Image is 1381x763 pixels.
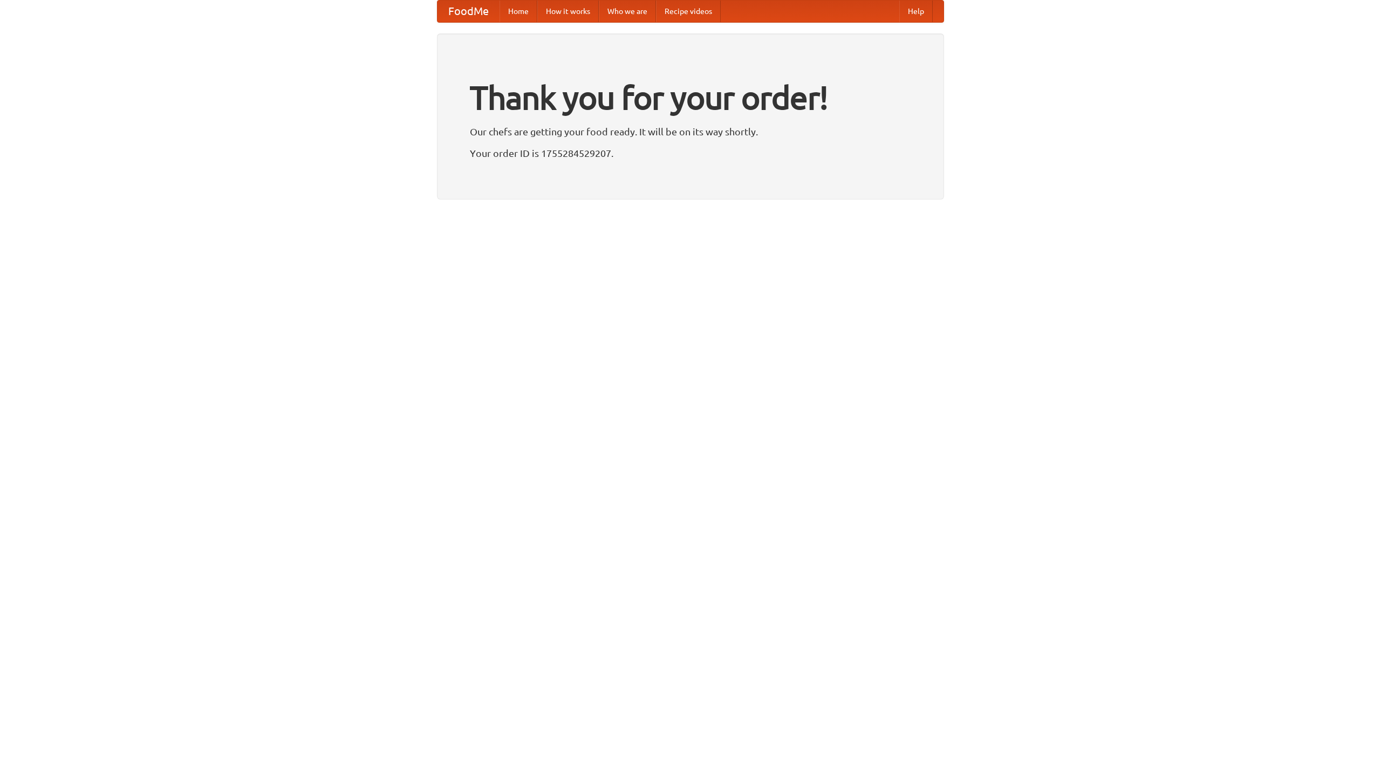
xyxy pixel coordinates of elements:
a: How it works [537,1,599,22]
p: Our chefs are getting your food ready. It will be on its way shortly. [470,123,911,140]
p: Your order ID is 1755284529207. [470,145,911,161]
a: Home [500,1,537,22]
a: Help [899,1,933,22]
a: Recipe videos [656,1,721,22]
a: Who we are [599,1,656,22]
a: FoodMe [437,1,500,22]
h1: Thank you for your order! [470,72,911,123]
